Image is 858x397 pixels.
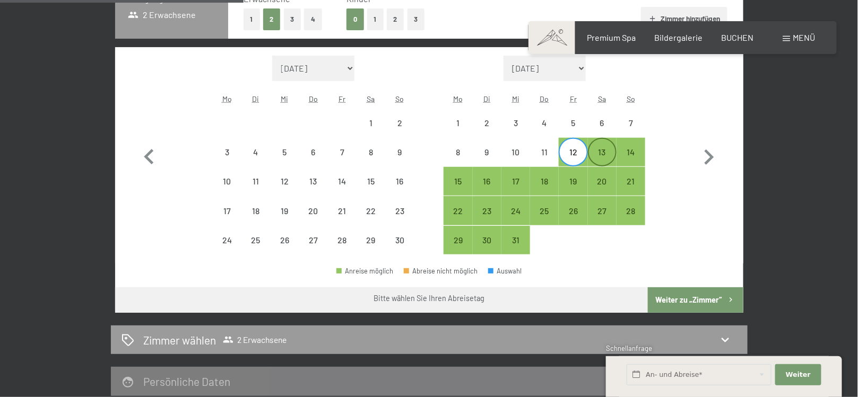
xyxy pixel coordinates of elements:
[786,370,811,380] span: Weiter
[358,207,384,233] div: 22
[270,196,299,225] div: Abreise nicht möglich
[357,138,385,166] div: Sat Nov 08 2025
[270,196,299,225] div: Wed Nov 19 2025
[606,344,652,352] span: Schnellanfrage
[530,167,559,196] div: Abreise möglich
[559,167,587,196] div: Abreise möglich
[444,138,472,166] div: Abreise nicht möglich
[244,8,260,30] button: 1
[473,196,501,225] div: Abreise möglich
[473,226,501,254] div: Tue Dec 30 2025
[588,138,617,166] div: Abreise möglich
[281,94,288,103] abbr: Mittwoch
[589,148,616,174] div: 13
[339,94,345,103] abbr: Freitag
[473,196,501,225] div: Tue Dec 23 2025
[357,109,385,137] div: Sat Nov 01 2025
[357,167,385,196] div: Sat Nov 15 2025
[588,167,617,196] div: Abreise möglich
[241,196,270,225] div: Tue Nov 18 2025
[531,177,558,204] div: 18
[775,364,821,386] button: Weiter
[241,226,270,254] div: Tue Nov 25 2025
[357,226,385,254] div: Sat Nov 29 2025
[385,226,414,254] div: Sun Nov 30 2025
[453,94,463,103] abbr: Montag
[474,177,500,204] div: 16
[474,207,500,233] div: 23
[300,236,327,262] div: 27
[444,138,472,166] div: Mon Dec 08 2025
[299,196,328,225] div: Thu Nov 20 2025
[722,32,754,42] a: BUCHEN
[501,167,530,196] div: Wed Dec 17 2025
[617,109,645,137] div: Sun Dec 07 2025
[357,109,385,137] div: Abreise nicht möglich
[328,138,357,166] div: Fri Nov 07 2025
[385,109,414,137] div: Abreise nicht möglich
[501,109,530,137] div: Abreise nicht möglich
[559,109,587,137] div: Abreise nicht möglich
[617,138,645,166] div: Abreise möglich
[588,109,617,137] div: Abreise nicht möglich
[473,138,501,166] div: Abreise nicht möglich
[587,32,636,42] span: Premium Spa
[501,226,530,254] div: Abreise möglich
[263,8,281,30] button: 2
[241,196,270,225] div: Abreise nicht möglich
[304,8,322,30] button: 4
[242,236,269,262] div: 25
[241,138,270,166] div: Abreise nicht möglich
[618,177,644,204] div: 21
[241,138,270,166] div: Tue Nov 04 2025
[641,7,727,30] button: Zimmer hinzufügen
[617,196,645,225] div: Abreise möglich
[588,167,617,196] div: Sat Dec 20 2025
[618,148,644,174] div: 14
[445,207,471,233] div: 22
[358,236,384,262] div: 29
[213,196,241,225] div: Abreise nicht möglich
[329,177,356,204] div: 14
[396,94,404,103] abbr: Sonntag
[271,207,298,233] div: 19
[617,109,645,137] div: Abreise nicht möglich
[241,226,270,254] div: Abreise nicht möglich
[559,196,587,225] div: Fri Dec 26 2025
[502,207,529,233] div: 24
[385,138,414,166] div: Sun Nov 09 2025
[213,138,241,166] div: Abreise nicht möglich
[501,226,530,254] div: Wed Dec 31 2025
[655,32,703,42] span: Bildergalerie
[473,109,501,137] div: Tue Dec 02 2025
[502,148,529,174] div: 10
[445,236,471,262] div: 29
[214,177,240,204] div: 10
[358,148,384,174] div: 8
[253,94,259,103] abbr: Dienstag
[502,177,529,204] div: 17
[214,207,240,233] div: 17
[329,207,356,233] div: 21
[531,148,558,174] div: 11
[270,226,299,254] div: Abreise nicht möglich
[328,196,357,225] div: Abreise nicht möglich
[299,138,328,166] div: Abreise nicht möglich
[589,119,616,145] div: 6
[501,196,530,225] div: Wed Dec 24 2025
[588,196,617,225] div: Sat Dec 27 2025
[444,226,472,254] div: Mon Dec 29 2025
[357,138,385,166] div: Abreise nicht möglich
[530,196,559,225] div: Abreise möglich
[300,148,327,174] div: 6
[357,167,385,196] div: Abreise nicht möglich
[358,119,384,145] div: 1
[560,119,586,145] div: 5
[385,138,414,166] div: Abreise nicht möglich
[473,167,501,196] div: Tue Dec 16 2025
[357,196,385,225] div: Abreise nicht möglich
[408,8,425,30] button: 3
[242,148,269,174] div: 4
[531,119,558,145] div: 4
[213,226,241,254] div: Mon Nov 24 2025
